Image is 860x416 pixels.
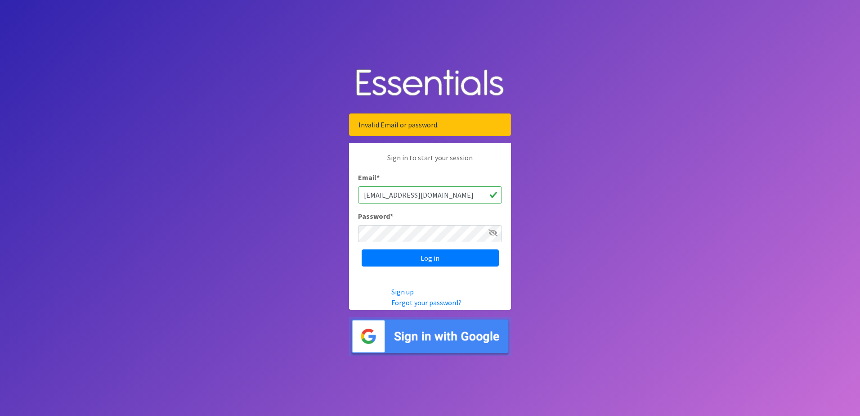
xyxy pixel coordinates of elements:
[362,249,499,267] input: Log in
[391,287,414,296] a: Sign up
[358,211,393,222] label: Password
[349,113,511,136] div: Invalid Email or password.
[391,298,461,307] a: Forgot your password?
[358,152,502,172] p: Sign in to start your session
[349,60,511,107] img: Human Essentials
[376,173,380,182] abbr: required
[390,212,393,221] abbr: required
[349,317,511,356] img: Sign in with Google
[358,172,380,183] label: Email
